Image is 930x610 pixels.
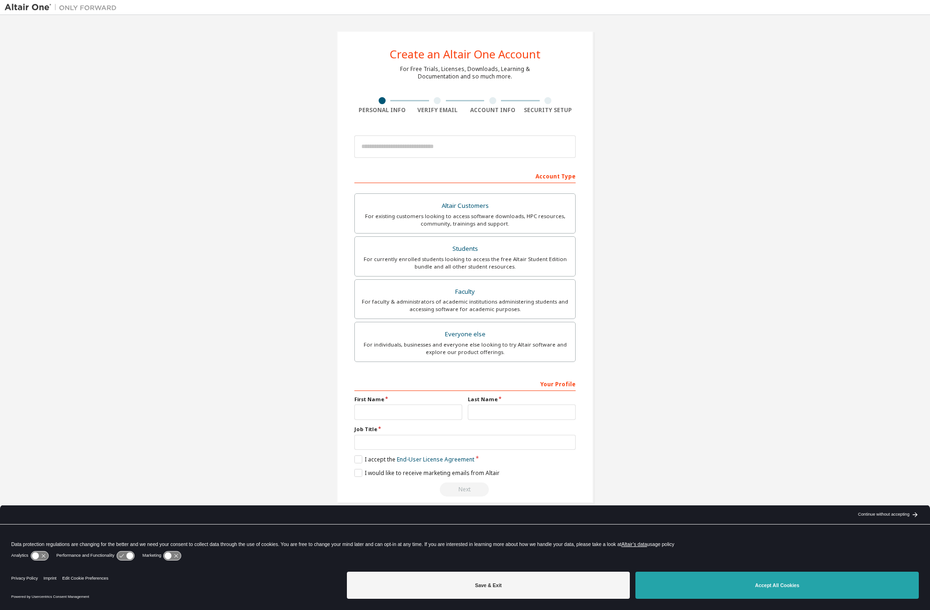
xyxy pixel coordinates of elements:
label: Job Title [354,426,576,433]
img: Altair One [5,3,121,12]
div: Personal Info [354,106,410,114]
div: Students [360,242,570,255]
div: Read and acccept EULA to continue [354,482,576,497]
div: Create an Altair One Account [390,49,541,60]
label: First Name [354,396,462,403]
div: Altair Customers [360,199,570,213]
div: Your Profile [354,376,576,391]
div: Account Type [354,168,576,183]
label: I would like to receive marketing emails from Altair [354,469,500,477]
div: Faculty [360,285,570,298]
div: For faculty & administrators of academic institutions administering students and accessing softwa... [360,298,570,313]
div: For Free Trials, Licenses, Downloads, Learning & Documentation and so much more. [400,65,530,80]
div: For individuals, businesses and everyone else looking to try Altair software and explore our prod... [360,341,570,356]
a: End-User License Agreement [397,455,474,463]
div: For existing customers looking to access software downloads, HPC resources, community, trainings ... [360,213,570,227]
label: I accept the [354,455,474,463]
div: Account Info [465,106,521,114]
div: For currently enrolled students looking to access the free Altair Student Edition bundle and all ... [360,255,570,270]
div: Everyone else [360,328,570,341]
div: Verify Email [410,106,465,114]
div: Security Setup [521,106,576,114]
label: Last Name [468,396,576,403]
